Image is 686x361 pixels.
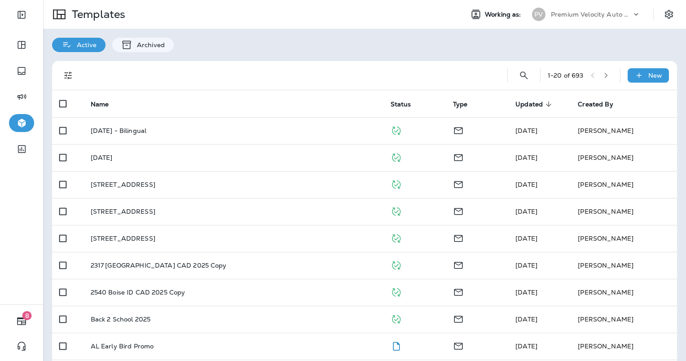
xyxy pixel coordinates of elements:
[515,207,537,216] span: Natalie Reynolds
[22,311,32,320] span: 8
[91,262,227,269] p: 2317 [GEOGRAPHIC_DATA] CAD 2025 Copy
[515,342,537,350] span: Monica Snell
[648,72,662,79] p: New
[515,261,537,269] span: Natalie Reynolds
[571,225,677,252] td: [PERSON_NAME]
[91,101,109,108] span: Name
[515,101,543,108] span: Updated
[578,100,624,108] span: Created By
[571,144,677,171] td: [PERSON_NAME]
[91,100,121,108] span: Name
[391,207,402,215] span: Published
[9,312,34,330] button: 8
[391,101,411,108] span: Status
[453,314,464,322] span: Email
[515,127,537,135] span: Monica Snell
[551,11,632,18] p: Premium Velocity Auto dba Jiffy Lube
[485,11,523,18] span: Working as:
[515,315,537,323] span: Monica Snell
[453,287,464,295] span: Email
[548,72,584,79] div: 1 - 20 of 693
[515,100,554,108] span: Updated
[391,341,402,349] span: Draft
[515,234,537,242] span: Natalie Reynolds
[453,180,464,188] span: Email
[571,333,677,360] td: [PERSON_NAME]
[515,66,533,84] button: Search Templates
[391,180,402,188] span: Published
[391,153,402,161] span: Published
[453,207,464,215] span: Email
[91,235,155,242] p: [STREET_ADDRESS]
[91,181,155,188] p: [STREET_ADDRESS]
[571,117,677,144] td: [PERSON_NAME]
[661,6,677,22] button: Settings
[515,154,537,162] span: Monica Snell
[391,314,402,322] span: Published
[571,279,677,306] td: [PERSON_NAME]
[68,8,125,21] p: Templates
[453,100,479,108] span: Type
[59,66,77,84] button: Filters
[391,126,402,134] span: Published
[391,233,402,242] span: Published
[453,260,464,269] span: Email
[571,252,677,279] td: [PERSON_NAME]
[391,100,423,108] span: Status
[578,101,613,108] span: Created By
[571,198,677,225] td: [PERSON_NAME]
[453,233,464,242] span: Email
[453,101,468,108] span: Type
[91,127,147,134] p: [DATE] - Bilingual
[532,8,545,21] div: PV
[515,180,537,189] span: Natalie Reynolds
[72,41,97,48] p: Active
[91,316,151,323] p: Back 2 School 2025
[391,287,402,295] span: Published
[453,126,464,134] span: Email
[453,153,464,161] span: Email
[391,260,402,269] span: Published
[515,288,537,296] span: Natalie Reynolds
[571,171,677,198] td: [PERSON_NAME]
[571,306,677,333] td: [PERSON_NAME]
[132,41,165,48] p: Archived
[91,208,155,215] p: [STREET_ADDRESS]
[91,343,154,350] p: AL Early Bird Promo
[91,289,185,296] p: 2540 Boise ID CAD 2025 Copy
[9,6,34,24] button: Expand Sidebar
[91,154,113,161] p: [DATE]
[453,341,464,349] span: Email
